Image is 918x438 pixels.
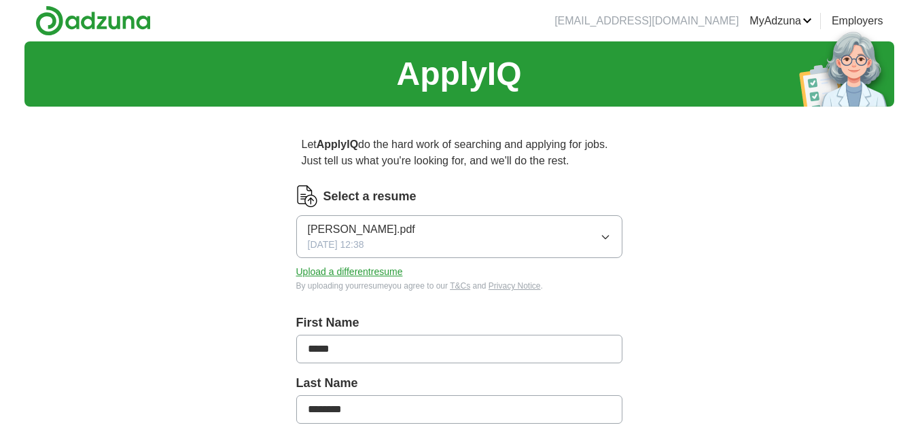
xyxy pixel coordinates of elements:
a: MyAdzuna [749,13,812,29]
span: [PERSON_NAME].pdf [308,221,415,238]
a: Privacy Notice [489,281,541,291]
img: CV Icon [296,185,318,207]
label: First Name [296,314,622,332]
h1: ApplyIQ [396,50,521,98]
img: Adzuna logo [35,5,151,36]
li: [EMAIL_ADDRESS][DOMAIN_NAME] [554,13,739,29]
span: [DATE] 12:38 [308,238,364,252]
label: Last Name [296,374,622,393]
a: T&Cs [450,281,470,291]
label: Select a resume [323,187,417,206]
button: Upload a differentresume [296,265,403,279]
a: Employers [832,13,883,29]
strong: ApplyIQ [317,139,358,150]
p: Let do the hard work of searching and applying for jobs. Just tell us what you're looking for, an... [296,131,622,175]
div: By uploading your resume you agree to our and . [296,280,622,292]
button: [PERSON_NAME].pdf[DATE] 12:38 [296,215,622,258]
